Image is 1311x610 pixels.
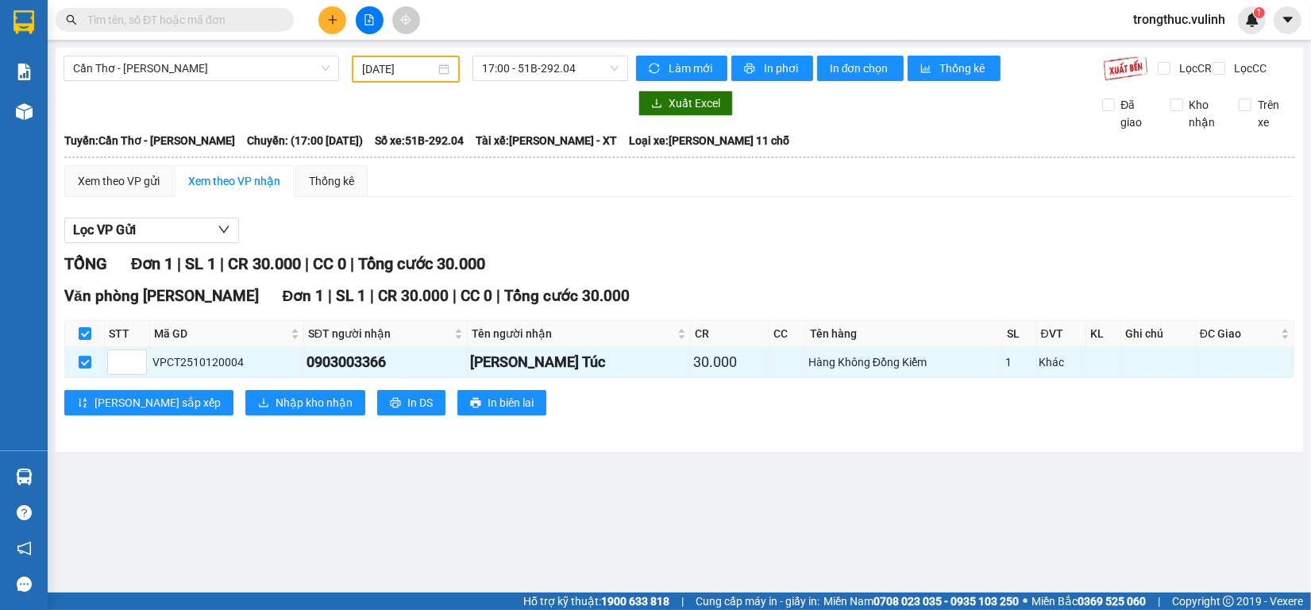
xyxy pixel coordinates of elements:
[16,469,33,485] img: warehouse-icon
[488,394,534,411] span: In biên lai
[305,254,309,273] span: |
[327,14,338,25] span: plus
[1003,321,1037,347] th: SL
[1115,96,1159,131] span: Đã giao
[77,397,88,410] span: sort-ascending
[377,390,445,415] button: printerIn DS
[470,397,481,410] span: printer
[390,397,401,410] span: printer
[328,287,332,305] span: |
[453,287,457,305] span: |
[817,56,904,81] button: In đơn chọn
[696,593,819,610] span: Cung cấp máy in - giấy in:
[476,132,617,149] span: Tài xế: [PERSON_NAME] - XT
[73,56,330,80] span: Cần Thơ - Hồ Chí Minh
[17,577,32,592] span: message
[1173,60,1214,77] span: Lọc CR
[669,60,715,77] span: Làm mới
[1086,321,1121,347] th: KL
[166,60,327,82] span: GỬI KHÁCH HÀNG
[66,14,77,25] span: search
[468,347,691,378] td: Lương Thiện Túc
[681,593,684,610] span: |
[258,397,269,410] span: download
[247,132,363,149] span: Chuyến: (17:00 [DATE])
[358,254,485,273] span: Tổng cước 30.000
[17,505,32,520] span: question-circle
[649,63,662,75] span: sync
[830,60,891,77] span: In đơn chọn
[13,10,34,34] img: logo-vxr
[309,172,354,190] div: Thống kê
[1121,321,1196,347] th: Ghi chú
[188,172,280,190] div: Xem theo VP nhận
[523,593,669,610] span: Hỗ trợ kỹ thuật:
[407,394,433,411] span: In DS
[370,287,374,305] span: |
[375,132,464,149] span: Số xe: 51B-292.04
[150,347,304,378] td: VPCT2510120004
[1103,56,1148,81] img: 9k=
[1031,593,1146,610] span: Miền Bắc
[364,14,375,25] span: file-add
[245,390,365,415] button: downloadNhập kho nhận
[400,14,411,25] span: aim
[1037,321,1086,347] th: ĐVT
[218,223,230,236] span: down
[1256,7,1262,18] span: 1
[350,254,354,273] span: |
[131,254,173,273] span: Đơn 1
[313,254,346,273] span: CC 0
[177,254,181,273] span: |
[17,541,32,556] span: notification
[46,10,142,25] span: [PERSON_NAME]
[220,254,224,273] span: |
[873,595,1019,608] strong: 0708 023 035 - 0935 103 250
[1183,96,1227,131] span: Kho nhận
[64,134,235,147] b: Tuyến: Cần Thơ - [PERSON_NAME]
[64,390,233,415] button: sort-ascending[PERSON_NAME] sắp xếp
[764,60,800,77] span: In phơi
[1039,353,1083,371] div: Khác
[457,390,546,415] button: printerIn biên lai
[73,220,136,240] span: Lọc VP Gửi
[1228,60,1269,77] span: Lọc CC
[769,321,806,347] th: CC
[356,6,384,34] button: file-add
[276,394,353,411] span: Nhập kho nhận
[1245,13,1259,27] img: icon-new-feature
[629,132,789,149] span: Loại xe: [PERSON_NAME] 11 chỗ
[651,98,662,110] span: download
[228,254,301,273] span: CR 30.000
[1120,10,1238,29] span: trongthuc.vulinh
[304,347,468,378] td: 0903003366
[78,172,160,190] div: Xem theo VP gửi
[1274,6,1301,34] button: caret-down
[152,353,301,371] div: VPCT2510120004
[920,63,934,75] span: bar-chart
[94,394,221,411] span: [PERSON_NAME] sắp xếp
[1200,325,1278,342] span: ĐC Giao
[87,11,275,29] input: Tìm tên, số ĐT hoặc mã đơn
[154,325,287,342] span: Mã GD
[362,60,434,78] input: 12/10/2025
[1023,598,1028,604] span: ⚪️
[8,48,44,95] img: logo
[744,63,758,75] span: printer
[392,6,420,34] button: aim
[1254,7,1265,18] sup: 1
[472,325,674,342] span: Tên người nhận
[669,95,720,112] span: Xuất Excel
[1158,593,1160,610] span: |
[16,103,33,120] img: warehouse-icon
[940,60,988,77] span: Thống kê
[46,28,152,99] span: E11, Đường số 8, Khu dân cư Nông [GEOGRAPHIC_DATA], Kv.[GEOGRAPHIC_DATA], [GEOGRAPHIC_DATA]
[823,593,1019,610] span: Miền Nam
[64,287,259,305] span: Văn phòng [PERSON_NAME]
[461,287,492,305] span: CC 0
[1281,13,1295,27] span: caret-down
[1251,96,1295,131] span: Trên xe
[336,287,366,305] span: SL 1
[482,56,619,80] span: 17:00 - 51B-292.04
[1223,596,1234,607] span: copyright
